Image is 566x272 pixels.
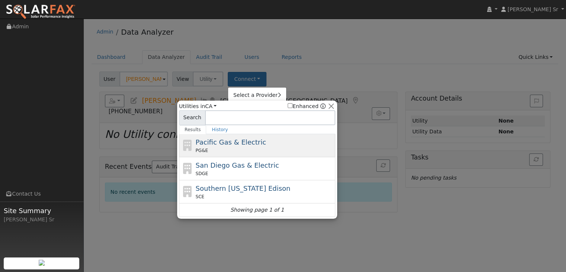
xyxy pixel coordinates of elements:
div: [PERSON_NAME] Sr [4,216,80,224]
input: Enhanced [288,103,292,108]
img: SolarFax [6,4,76,20]
span: Southern [US_STATE] Edison [196,184,291,192]
span: Site Summary [4,206,80,216]
a: Enhanced Providers [320,103,326,109]
a: Select a Provider [228,90,286,101]
span: SCE [196,193,205,200]
span: PG&E [196,147,208,154]
span: SDGE [196,170,208,177]
span: Utilities in [179,102,217,110]
a: History [206,125,233,134]
span: Show enhanced providers [288,102,326,110]
span: San Diego Gas & Electric [196,161,279,169]
span: [PERSON_NAME] Sr [508,6,558,12]
i: Showing page 1 of 1 [230,206,284,214]
a: Results [179,125,207,134]
span: Pacific Gas & Electric [196,138,266,146]
label: Enhanced [288,102,319,110]
img: retrieve [39,260,45,266]
span: Search [179,110,205,125]
a: CA [205,103,217,109]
